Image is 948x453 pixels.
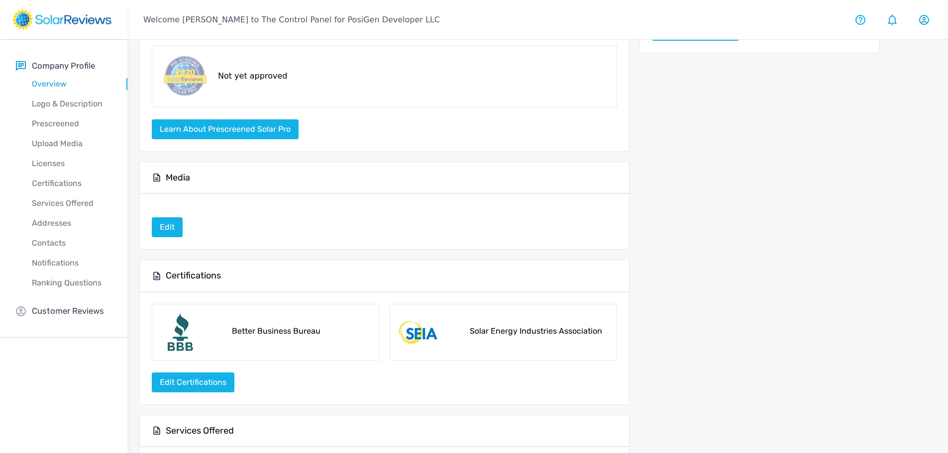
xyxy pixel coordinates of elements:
[16,197,127,209] p: Services Offered
[470,326,609,338] h6: Solar Energy Industries Association
[16,94,127,114] a: Logo & Description
[16,74,127,94] a: Overview
[16,114,127,134] a: Prescreened
[16,98,127,110] p: Logo & Description
[398,312,438,352] img: icon_SEIA.png
[16,134,127,154] a: Upload Media
[16,253,127,273] a: Notifications
[152,377,234,387] a: Edit Certifications
[152,372,234,392] a: Edit Certifications
[32,305,104,317] p: Customer Reviews
[16,118,127,130] p: Prescreened
[143,14,440,26] p: Welcome [PERSON_NAME] to The Control Panel for PosiGen Developer LLC
[166,172,190,183] h5: Media
[16,217,127,229] p: Addresses
[160,312,200,352] img: icon_BBB.png
[16,233,127,253] a: Contacts
[16,213,127,233] a: Addresses
[16,237,127,249] p: Contacts
[32,60,95,72] p: Company Profile
[16,154,127,174] a: Licenses
[16,178,127,189] p: Certifications
[152,124,299,134] a: Learn about Prescreened Solar Pro
[16,78,127,90] p: Overview
[16,277,127,289] p: Ranking Questions
[166,425,234,437] h5: Services Offered
[16,257,127,269] p: Notifications
[16,174,127,193] a: Certifications
[218,70,287,82] p: Not yet approved
[16,138,127,150] p: Upload Media
[16,158,127,170] p: Licenses
[166,270,221,281] h5: Certifications
[16,193,127,213] a: Services Offered
[152,222,183,232] a: Edit
[16,273,127,293] a: Ranking Questions
[160,54,208,99] img: prescreened-badge.png
[152,119,299,139] button: Learn about Prescreened Solar Pro
[232,326,371,338] h6: Better Business Bureau
[152,217,183,237] a: Edit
